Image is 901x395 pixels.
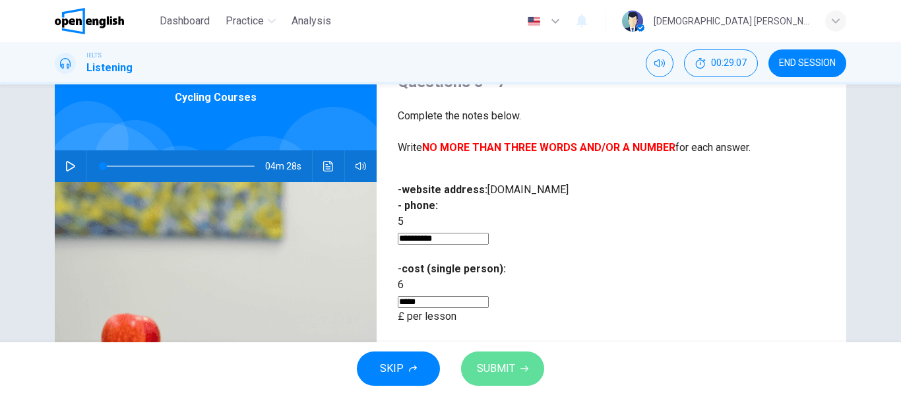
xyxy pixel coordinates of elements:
[380,359,404,378] span: SKIP
[398,183,569,212] span: - [DOMAIN_NAME]
[318,150,339,182] button: Click to see the audio transcription
[779,58,836,69] span: END SESSION
[265,150,312,182] span: 04m 28s
[646,49,673,77] div: Mute
[55,8,154,34] a: OpenEnglish logo
[154,9,215,33] button: Dashboard
[398,342,517,354] span: -
[220,9,281,33] button: Practice
[286,9,336,33] button: Analysis
[622,11,643,32] img: Profile picture
[526,16,542,26] img: en
[422,141,675,154] b: NO MORE THAN THREE WORDS AND/OR A NUMBER
[768,49,846,77] button: END SESSION
[86,60,133,76] h1: Listening
[55,8,124,34] img: OpenEnglish logo
[398,215,404,228] span: 5
[398,262,506,275] span: -
[398,310,456,322] span: £ per lesson
[292,13,331,29] span: Analysis
[402,342,517,354] b: usual length of course:
[398,199,438,212] b: - phone:
[711,58,747,69] span: 00:29:07
[654,13,809,29] div: [DEMOGRAPHIC_DATA] [PERSON_NAME]
[86,51,102,60] span: IELTS
[684,49,758,77] div: Hide
[402,183,487,196] b: website address:
[461,351,544,386] button: SUBMIT
[175,90,257,106] span: Cycling Courses
[402,262,506,275] b: cost (single person):
[398,278,404,291] span: 6
[226,13,264,29] span: Practice
[357,351,440,386] button: SKIP
[477,359,515,378] span: SUBMIT
[398,109,751,154] span: Complete the notes below. Write for each answer.
[160,13,210,29] span: Dashboard
[684,49,758,77] button: 00:29:07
